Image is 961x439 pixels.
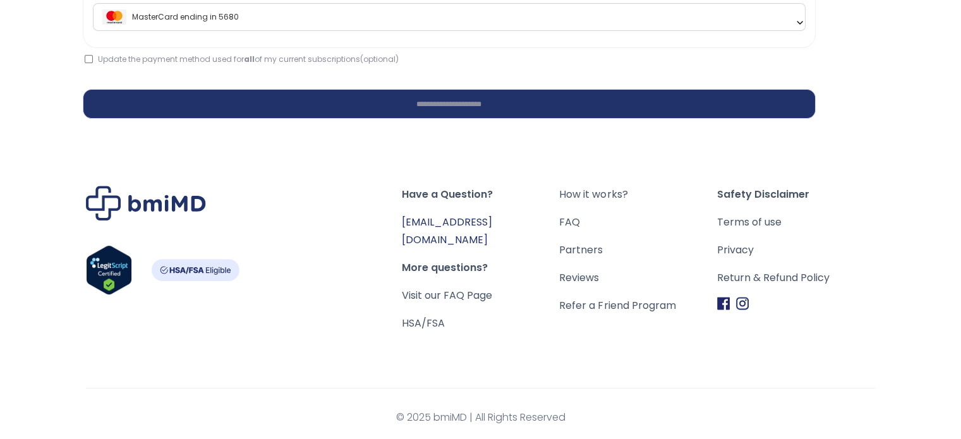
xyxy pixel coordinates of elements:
a: FAQ [559,213,717,231]
span: Have a Question? [402,186,560,203]
a: Reviews [559,269,717,287]
a: HSA/FSA [402,316,445,330]
span: MasterCard ending in 5680 [97,4,802,30]
a: Terms of use [717,213,875,231]
span: (optional) [360,54,399,64]
label: Update the payment method used for of my current subscriptions [85,54,399,64]
a: Visit our FAQ Page [402,288,492,303]
strong: all [244,54,255,64]
input: Update the payment method used forallof my current subscriptions(optional) [85,55,93,63]
img: HSA-FSA [151,259,239,281]
span: © 2025 bmiMD | All Rights Reserved [86,409,875,426]
img: Instagram [736,297,749,310]
a: Partners [559,241,717,259]
span: More questions? [402,259,560,277]
img: Brand Logo [86,186,206,220]
span: Safety Disclaimer [717,186,875,203]
a: [EMAIL_ADDRESS][DOMAIN_NAME] [402,215,492,247]
img: Facebook [717,297,730,310]
a: Privacy [717,241,875,259]
span: MasterCard ending in 5680 [93,3,806,31]
a: Refer a Friend Program [559,297,717,315]
a: Return & Refund Policy [717,269,875,287]
img: Verify Approval for www.bmimd.com [86,245,132,295]
a: Verify LegitScript Approval for www.bmimd.com [86,245,132,301]
a: How it works? [559,186,717,203]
